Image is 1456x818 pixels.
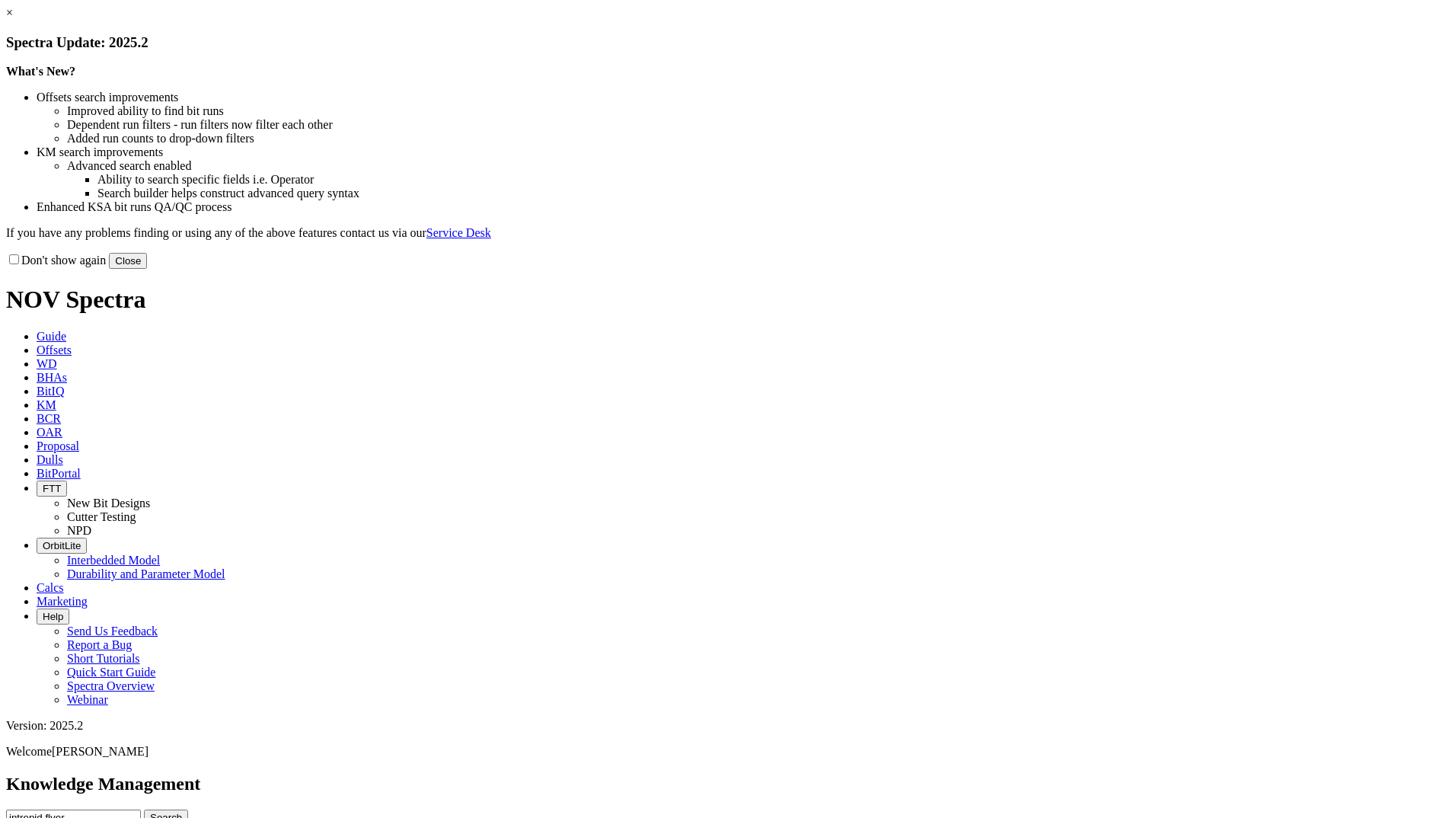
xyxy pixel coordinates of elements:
p: If you have any problems finding or using any of the above features contact us via our [6,226,1450,240]
span: Dulls [37,453,63,466]
span: Offsets [37,343,72,356]
a: Quick Start Guide [67,666,155,679]
span: Guide [37,330,66,343]
a: Durability and Parameter Model [67,567,225,580]
span: [PERSON_NAME] [52,745,148,758]
span: Calcs [37,581,64,594]
p: Welcome [6,745,1450,759]
li: KM search improvements [37,145,1450,159]
a: New Bit Designs [67,497,150,510]
a: Spectra Overview [67,679,155,692]
li: Advanced search enabled [67,159,1450,173]
span: Proposal [37,439,79,452]
div: Version: 2025.2 [6,719,1450,733]
input: Don't show again [9,254,19,264]
h2: Knowledge Management [6,774,1450,794]
span: OAR [37,426,62,439]
a: Send Us Feedback [67,625,158,637]
a: Interbedded Model [67,554,160,567]
li: Dependent run filters - run filters now filter each other [67,118,1450,132]
span: KM [37,398,56,411]
a: Webinar [67,693,108,706]
span: WD [37,357,57,370]
a: NPD [67,524,91,537]
span: FTT [43,483,61,494]
li: Ability to search specific fields i.e. Operator [97,173,1450,187]
a: Cutter Testing [67,510,136,523]
li: Search builder helps construct advanced query syntax [97,187,1450,200]
a: Short Tutorials [67,652,140,665]
li: Improved ability to find bit runs [67,104,1450,118]
strong: What's New? [6,65,75,78]
li: Added run counts to drop-down filters [67,132,1450,145]
span: BitIQ [37,385,64,398]
a: × [6,6,13,19]
a: Report a Bug [67,638,132,651]
span: BitPortal [37,467,81,480]
button: Close [109,253,147,269]
span: BCR [37,412,61,425]
span: Help [43,611,63,622]
h3: Spectra Update: 2025.2 [6,34,1450,51]
a: Service Desk [426,226,491,239]
span: BHAs [37,371,67,384]
label: Don't show again [6,254,106,267]
li: Offsets search improvements [37,91,1450,104]
h1: NOV Spectra [6,286,1450,314]
li: Enhanced KSA bit runs QA/QC process [37,200,1450,214]
span: OrbitLite [43,540,81,551]
span: Marketing [37,595,88,608]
